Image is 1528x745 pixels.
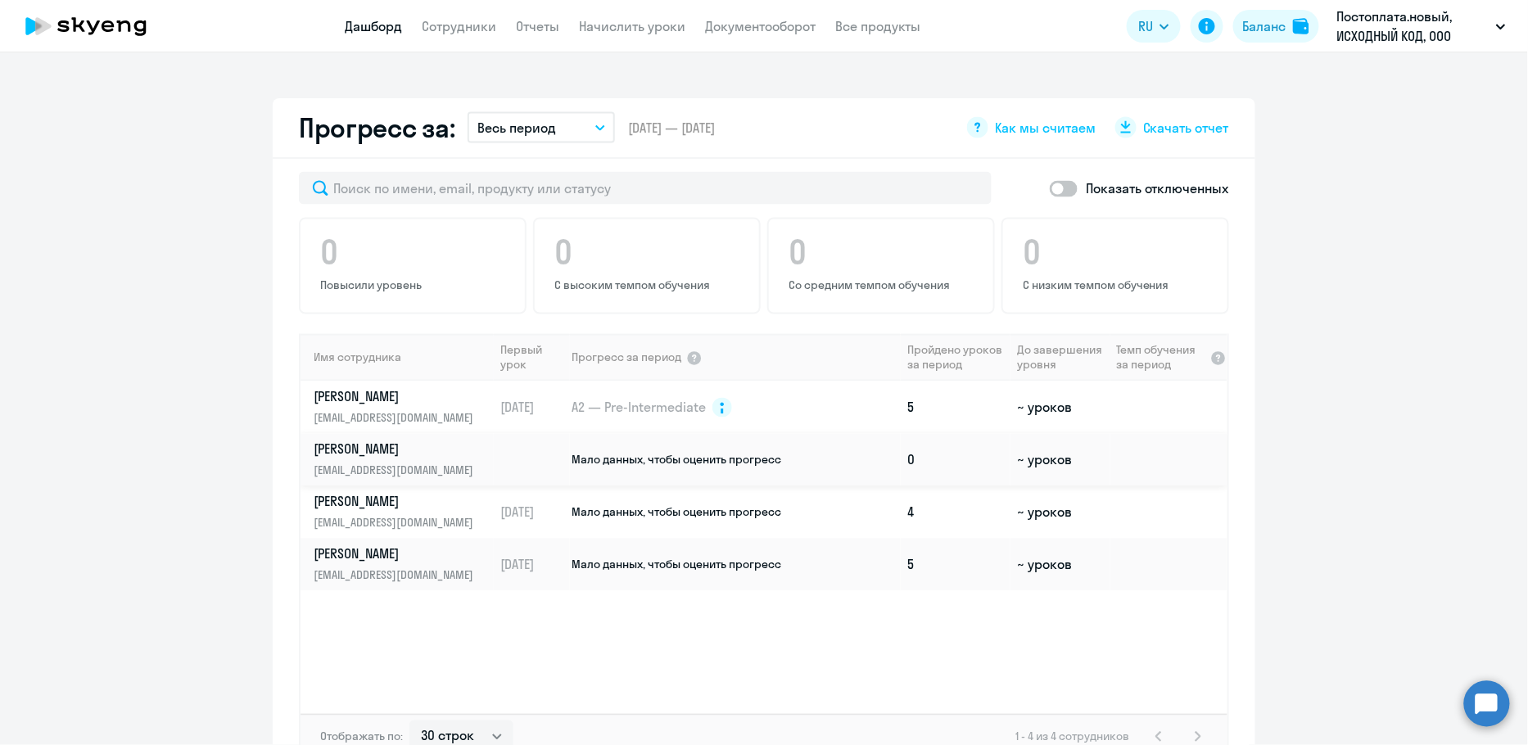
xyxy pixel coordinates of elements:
[1010,382,1110,434] td: ~ уроков
[494,334,570,382] th: Первый урок
[572,399,706,417] span: A2 — Pre-Intermediate
[572,505,781,520] span: Мало данных, чтобы оценить прогресс
[628,119,715,137] span: [DATE] — [DATE]
[299,111,454,144] h2: Прогресс за:
[1015,729,1129,744] span: 1 - 4 из 4 сотрудников
[516,18,559,34] a: Отчеты
[314,440,482,458] p: [PERSON_NAME]
[494,382,570,434] td: [DATE]
[314,493,482,511] p: [PERSON_NAME]
[1233,10,1319,43] button: Балансbalance
[314,462,482,480] p: [EMAIL_ADDRESS][DOMAIN_NAME]
[901,334,1010,382] th: Пройдено уроков за период
[1010,539,1110,591] td: ~ уроков
[1117,343,1205,372] span: Темп обучения за период
[1010,334,1110,382] th: До завершения уровня
[1138,16,1153,36] span: RU
[314,514,482,532] p: [EMAIL_ADDRESS][DOMAIN_NAME]
[320,729,403,744] span: Отображать по:
[1010,486,1110,539] td: ~ уроков
[1329,7,1514,46] button: Постоплата.новый, ИСХОДНЫЙ КОД, ООО
[314,440,493,480] a: [PERSON_NAME][EMAIL_ADDRESS][DOMAIN_NAME]
[468,112,615,143] button: Весь период
[299,172,992,205] input: Поиск по имени, email, продукту или статусу
[1143,119,1229,137] span: Скачать отчет
[901,434,1010,486] td: 0
[835,18,920,34] a: Все продукты
[1127,10,1181,43] button: RU
[345,18,402,34] a: Дашборд
[901,382,1010,434] td: 5
[572,350,681,365] span: Прогресс за период
[477,118,556,138] p: Весь период
[1293,18,1309,34] img: balance
[494,539,570,591] td: [DATE]
[314,409,482,427] p: [EMAIL_ADDRESS][DOMAIN_NAME]
[422,18,496,34] a: Сотрудники
[705,18,816,34] a: Документооборот
[314,493,493,532] a: [PERSON_NAME][EMAIL_ADDRESS][DOMAIN_NAME]
[1337,7,1490,46] p: Постоплата.новый, ИСХОДНЫЙ КОД, ООО
[314,545,493,585] a: [PERSON_NAME][EMAIL_ADDRESS][DOMAIN_NAME]
[995,119,1096,137] span: Как мы считаем
[901,486,1010,539] td: 4
[572,558,781,572] span: Мало данных, чтобы оценить прогресс
[1086,178,1229,198] p: Показать отключенных
[314,567,482,585] p: [EMAIL_ADDRESS][DOMAIN_NAME]
[314,388,493,427] a: [PERSON_NAME][EMAIL_ADDRESS][DOMAIN_NAME]
[901,539,1010,591] td: 5
[572,453,781,467] span: Мало данных, чтобы оценить прогресс
[1010,434,1110,486] td: ~ уроков
[579,18,685,34] a: Начислить уроки
[301,334,494,382] th: Имя сотрудника
[314,545,482,563] p: [PERSON_NAME]
[494,486,570,539] td: [DATE]
[1243,16,1286,36] div: Баланс
[314,388,482,406] p: [PERSON_NAME]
